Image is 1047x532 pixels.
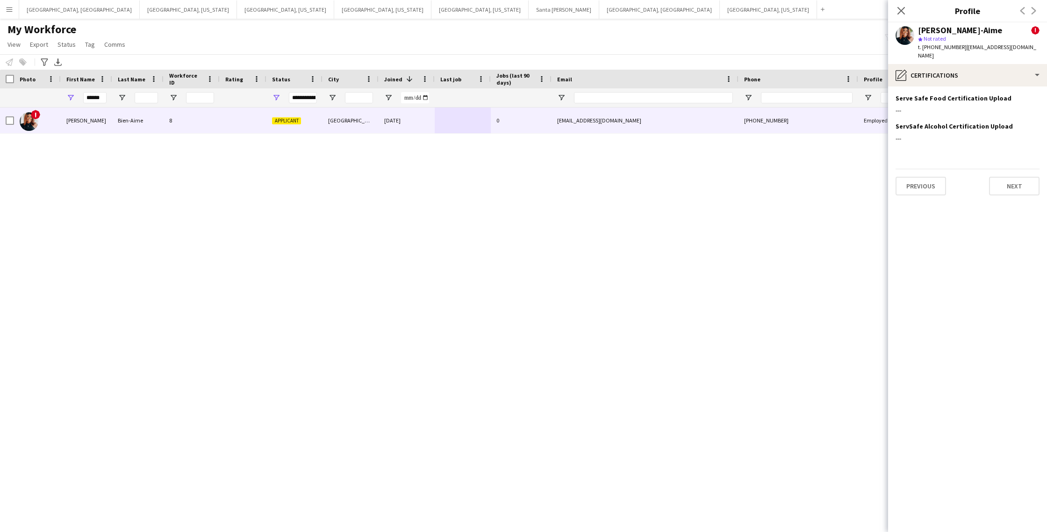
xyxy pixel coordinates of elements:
input: Workforce ID Filter Input [186,92,214,103]
span: Export [30,40,48,49]
input: First Name Filter Input [83,92,107,103]
button: [GEOGRAPHIC_DATA], [GEOGRAPHIC_DATA] [599,0,720,19]
a: Status [54,38,79,50]
button: Open Filter Menu [118,93,126,102]
button: Open Filter Menu [272,93,280,102]
a: Export [26,38,52,50]
button: Previous [896,177,946,195]
button: Open Filter Menu [864,93,872,102]
button: Open Filter Menu [557,93,566,102]
span: | [EMAIL_ADDRESS][DOMAIN_NAME] [918,43,1036,59]
span: Last Name [118,76,145,83]
span: Status [272,76,290,83]
div: --- [896,106,1040,115]
span: Profile [864,76,882,83]
div: [PERSON_NAME]-Aime [918,26,1002,35]
span: Photo [20,76,36,83]
div: [EMAIL_ADDRESS][DOMAIN_NAME] [552,108,739,133]
span: ! [1031,26,1040,35]
input: Email Filter Input [574,92,733,103]
span: Email [557,76,572,83]
input: Phone Filter Input [761,92,853,103]
input: Joined Filter Input [401,92,429,103]
h3: Serve Safe Food Certification Upload [896,94,1011,102]
span: ! [31,110,40,119]
span: City [328,76,339,83]
span: View [7,40,21,49]
span: Last job [440,76,461,83]
button: Open Filter Menu [384,93,393,102]
h3: Profile [888,5,1047,17]
span: Tag [85,40,95,49]
div: [PHONE_NUMBER] [739,108,858,133]
div: Certifications [888,64,1047,86]
div: Bien-Aime [112,108,164,133]
input: Profile Filter Input [881,92,912,103]
app-action-btn: Export XLSX [52,57,64,68]
app-action-btn: Advanced filters [39,57,50,68]
span: First Name [66,76,95,83]
h3: ServSafe Alcohol Certification Upload [896,122,1013,130]
div: [DATE] [379,108,435,133]
span: Comms [104,40,125,49]
button: [GEOGRAPHIC_DATA], [US_STATE] [140,0,237,19]
span: t. [PHONE_NUMBER] [918,43,967,50]
button: [GEOGRAPHIC_DATA], [US_STATE] [431,0,529,19]
span: Not rated [924,35,946,42]
span: Jobs (last 90 days) [496,72,535,86]
button: Next [989,177,1040,195]
input: City Filter Input [345,92,373,103]
img: Keisha Bien-Aime [20,112,38,131]
div: 8 [164,108,220,133]
span: Status [57,40,76,49]
span: Workforce ID [169,72,203,86]
div: --- [896,134,1040,143]
button: Open Filter Menu [66,93,75,102]
button: Open Filter Menu [169,93,178,102]
button: [GEOGRAPHIC_DATA], [US_STATE] [237,0,334,19]
button: Open Filter Menu [744,93,753,102]
a: Tag [81,38,99,50]
span: My Workforce [7,22,76,36]
button: [GEOGRAPHIC_DATA], [US_STATE] [334,0,431,19]
button: [GEOGRAPHIC_DATA], [US_STATE] [720,0,817,19]
span: Joined [384,76,402,83]
span: Rating [225,76,243,83]
span: Applicant [272,117,301,124]
input: Last Name Filter Input [135,92,158,103]
div: [PERSON_NAME] [61,108,112,133]
div: 0 [491,108,552,133]
a: Comms [100,38,129,50]
button: Santa [PERSON_NAME] [529,0,599,19]
span: Phone [744,76,760,83]
a: View [4,38,24,50]
button: [GEOGRAPHIC_DATA], [GEOGRAPHIC_DATA] [19,0,140,19]
button: Open Filter Menu [328,93,337,102]
div: Employed Crew [858,108,918,133]
div: [GEOGRAPHIC_DATA][PERSON_NAME] [323,108,379,133]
